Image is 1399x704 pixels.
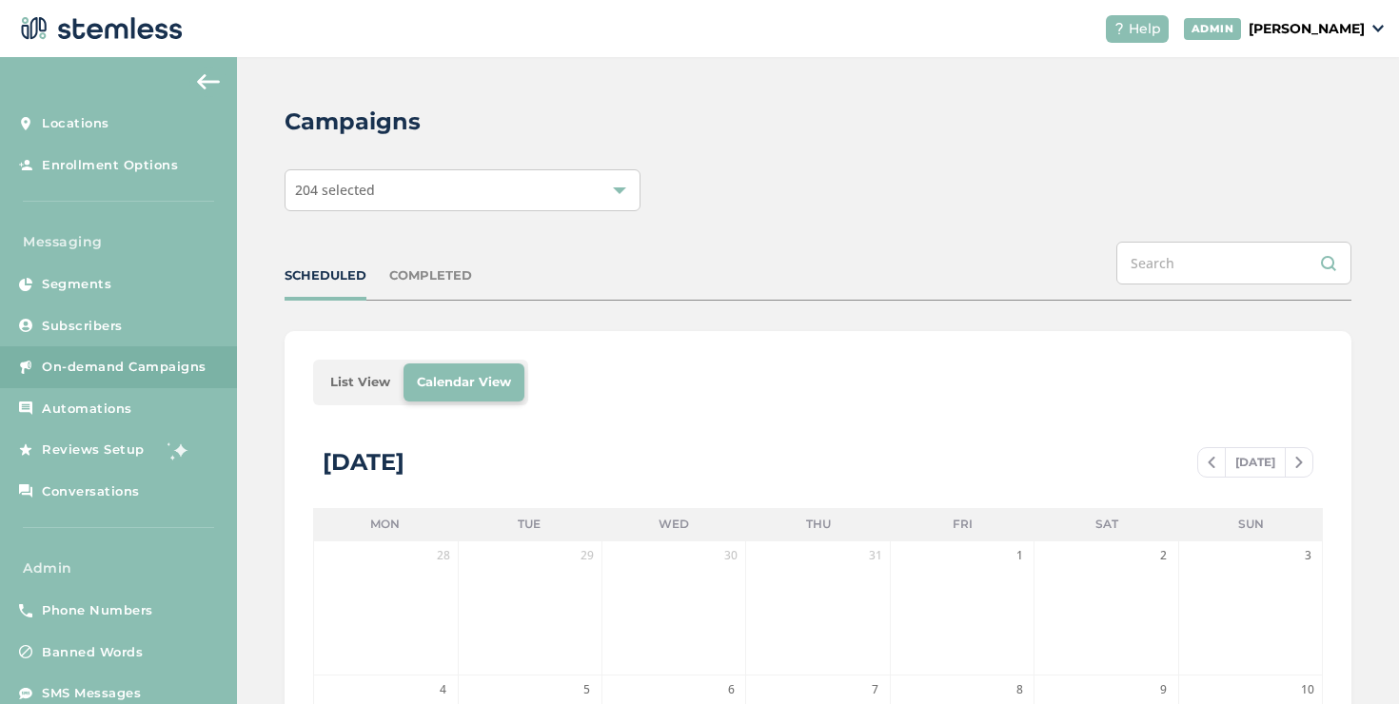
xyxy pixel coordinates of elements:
span: On-demand Campaigns [42,358,207,377]
iframe: Chat Widget [1304,613,1399,704]
img: icon-arrow-back-accent-c549486e.svg [197,74,220,89]
img: glitter-stars-b7820f95.gif [159,431,197,469]
li: List View [317,363,404,401]
span: Reviews Setup [42,440,145,460]
span: Banned Words [42,643,143,662]
span: Automations [42,400,132,419]
p: [PERSON_NAME] [1249,19,1365,39]
span: 204 selected [295,181,375,199]
div: SCHEDULED [285,266,366,285]
div: ADMIN [1184,18,1242,40]
span: Enrollment Options [42,156,178,175]
span: Phone Numbers [42,601,153,620]
li: Calendar View [404,363,524,401]
h2: Campaigns [285,105,421,139]
img: icon-help-white-03924b79.svg [1113,23,1125,34]
img: icon_down-arrow-small-66adaf34.svg [1372,25,1384,32]
span: Subscribers [42,317,123,336]
span: Conversations [42,482,140,501]
span: Help [1129,19,1161,39]
input: Search [1116,242,1351,284]
div: COMPLETED [389,266,472,285]
img: logo-dark-0685b13c.svg [15,10,183,48]
span: Locations [42,114,109,133]
span: SMS Messages [42,684,141,703]
span: Segments [42,275,111,294]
